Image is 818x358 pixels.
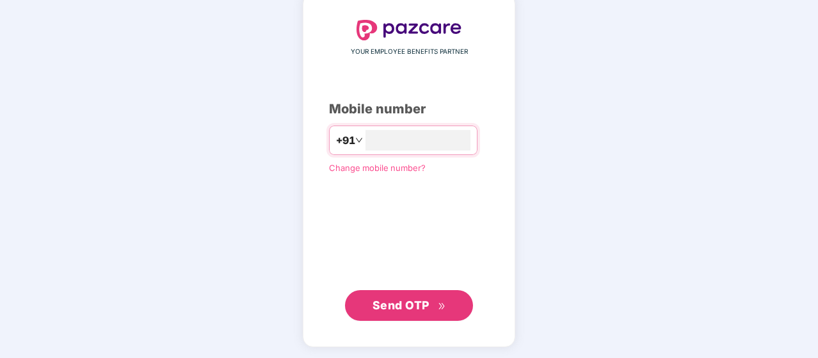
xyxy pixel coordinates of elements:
[345,290,473,321] button: Send OTPdouble-right
[329,163,426,173] a: Change mobile number?
[373,298,429,312] span: Send OTP
[351,47,468,57] span: YOUR EMPLOYEE BENEFITS PARTNER
[355,136,363,144] span: down
[336,133,355,149] span: +91
[329,99,489,119] div: Mobile number
[357,20,461,40] img: logo
[438,302,446,311] span: double-right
